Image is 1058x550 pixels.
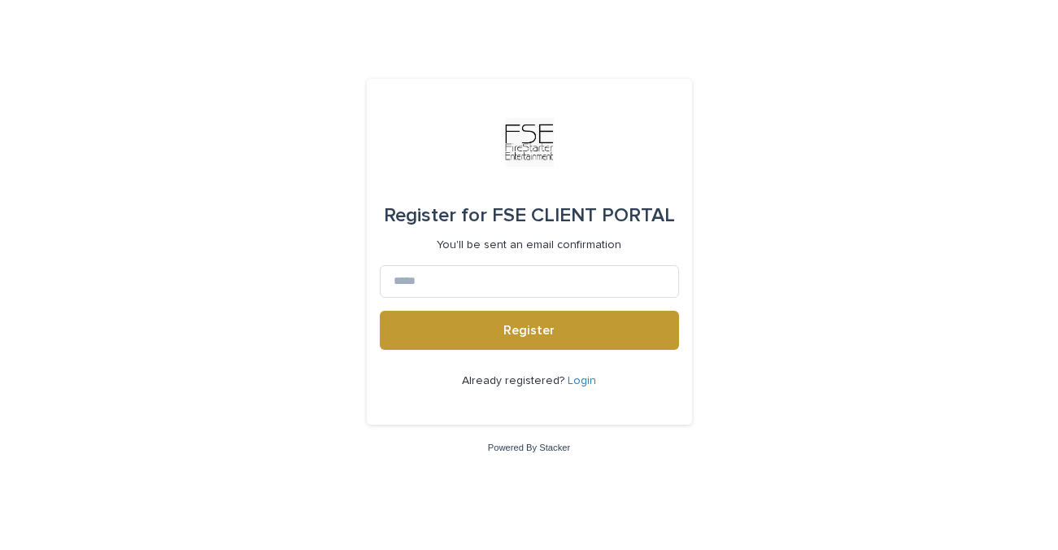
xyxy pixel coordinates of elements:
span: Register [503,324,555,337]
img: Km9EesSdRbS9ajqhBzyo [505,118,554,167]
span: Already registered? [462,375,568,386]
span: Register for [384,206,487,225]
a: Login [568,375,596,386]
button: Register [380,311,679,350]
div: FSE CLIENT PORTAL [384,193,675,238]
a: Powered By Stacker [488,443,570,452]
p: You'll be sent an email confirmation [437,238,621,252]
